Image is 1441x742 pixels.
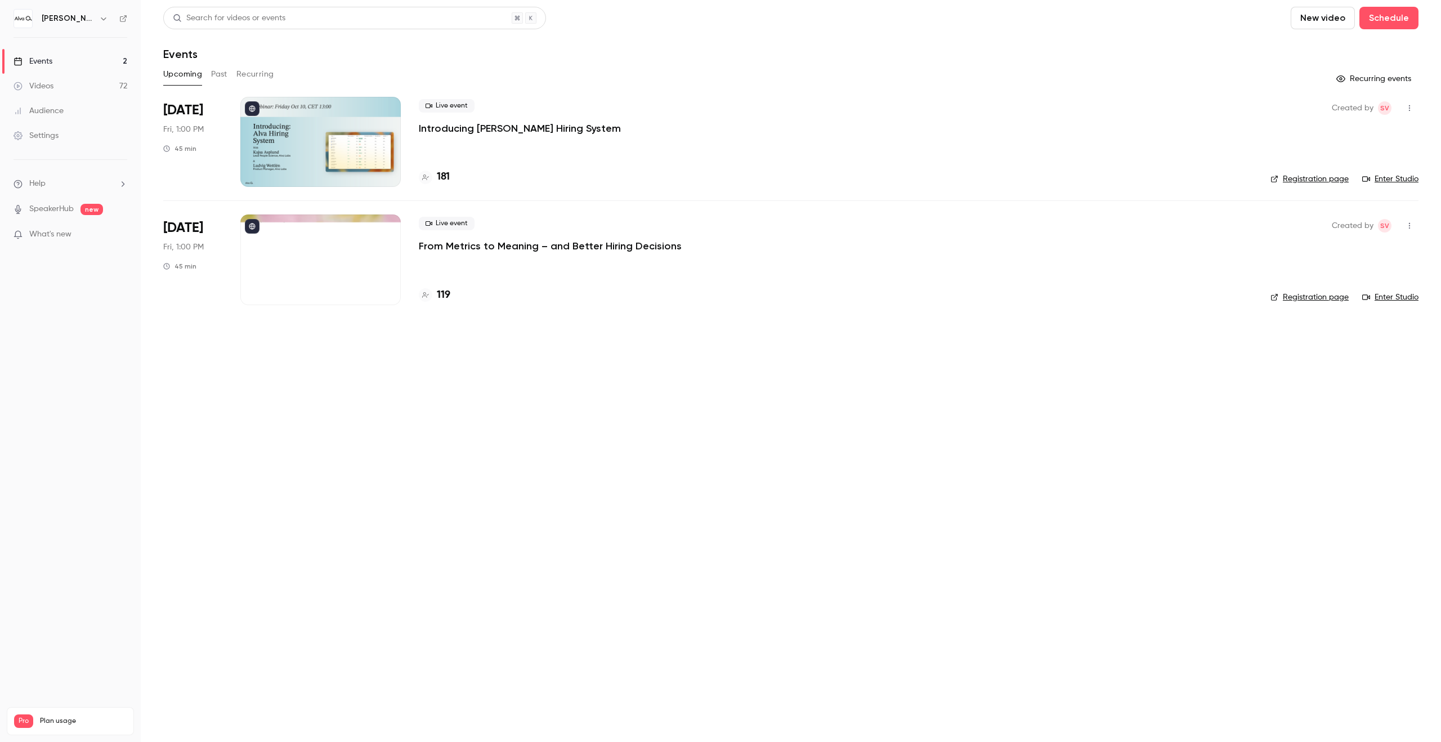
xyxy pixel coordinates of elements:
[163,262,196,271] div: 45 min
[1270,292,1349,303] a: Registration page
[163,242,204,253] span: Fri, 1:00 PM
[419,169,450,185] a: 181
[14,56,52,67] div: Events
[14,105,64,117] div: Audience
[29,203,74,215] a: SpeakerHub
[14,10,32,28] img: Alva Labs
[1362,173,1418,185] a: Enter Studio
[163,47,198,61] h1: Events
[42,13,95,24] h6: [PERSON_NAME] Labs
[419,217,475,230] span: Live event
[1332,101,1373,115] span: Created by
[1380,101,1389,115] span: SV
[419,122,621,135] a: Introducing [PERSON_NAME] Hiring System
[40,717,127,726] span: Plan usage
[163,101,203,119] span: [DATE]
[14,81,53,92] div: Videos
[14,130,59,141] div: Settings
[437,288,450,303] h4: 119
[1331,70,1418,88] button: Recurring events
[419,288,450,303] a: 119
[1332,219,1373,233] span: Created by
[1291,7,1355,29] button: New video
[1378,101,1391,115] span: Sara Vinell
[1270,173,1349,185] a: Registration page
[29,178,46,190] span: Help
[236,65,274,83] button: Recurring
[163,124,204,135] span: Fri, 1:00 PM
[29,229,71,240] span: What's new
[419,239,682,253] a: From Metrics to Meaning – and Better Hiring Decisions
[211,65,227,83] button: Past
[437,169,450,185] h4: 181
[163,219,203,237] span: [DATE]
[173,12,285,24] div: Search for videos or events
[163,97,222,187] div: Oct 10 Fri, 1:00 PM (Europe/Stockholm)
[163,214,222,305] div: Oct 17 Fri, 1:00 PM (Europe/Stockholm)
[14,178,127,190] li: help-dropdown-opener
[1359,7,1418,29] button: Schedule
[80,204,103,215] span: new
[14,714,33,728] span: Pro
[1380,219,1389,233] span: SV
[419,99,475,113] span: Live event
[1378,219,1391,233] span: Sara Vinell
[163,65,202,83] button: Upcoming
[163,144,196,153] div: 45 min
[1362,292,1418,303] a: Enter Studio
